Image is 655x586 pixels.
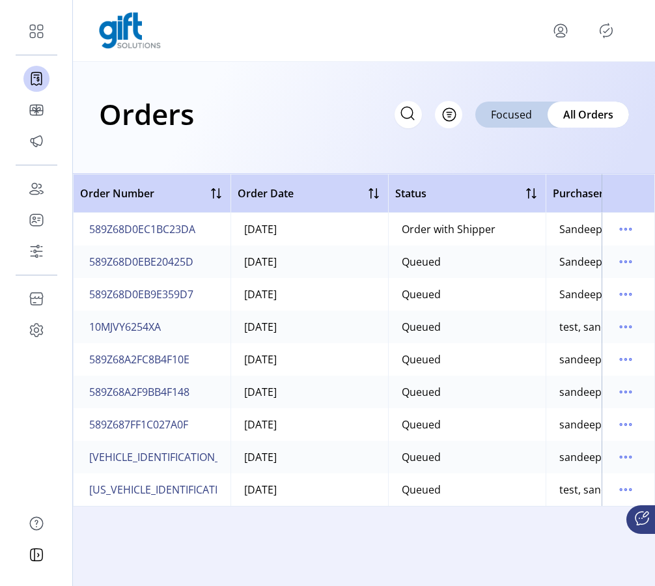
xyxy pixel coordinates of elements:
[230,408,388,441] td: [DATE]
[238,186,294,201] span: Order Date
[550,20,571,41] button: menu
[87,479,287,500] button: [US_VEHICLE_IDENTIFICATION_NUMBER]
[559,449,649,465] div: sandeep, sandeep
[87,316,163,337] button: 10MJVY6254XA
[402,482,441,497] div: Queued
[553,186,636,201] span: Purchaser Name
[89,417,188,432] span: 589Z687FF1C027A0F
[89,319,161,335] span: 10MJVY6254XA
[559,417,649,432] div: sandeep, sandeep
[99,12,161,49] img: logo
[230,278,388,311] td: [DATE]
[402,319,441,335] div: Queued
[87,251,196,272] button: 589Z68D0EBE20425D
[615,382,636,402] button: menu
[559,482,626,497] div: test, sandeep
[559,254,650,270] div: Sandeep, Sandeep
[615,219,636,240] button: menu
[435,101,462,128] button: Filter Button
[402,352,441,367] div: Queued
[80,186,154,201] span: Order Number
[596,20,617,41] button: Publisher Panel
[87,447,269,467] button: [VEHICLE_IDENTIFICATION_NUMBER]
[89,384,189,400] span: 589Z68A2F9BB4F148
[548,102,629,128] div: All Orders
[402,417,441,432] div: Queued
[87,414,191,435] button: 589Z687FF1C027A0F
[87,284,196,305] button: 589Z68D0EB9E359D7
[491,107,532,122] span: Focused
[87,219,198,240] button: 589Z68D0EC1BC23DA
[402,286,441,302] div: Queued
[230,376,388,408] td: [DATE]
[559,286,650,302] div: Sandeep, Sandeep
[230,245,388,278] td: [DATE]
[89,449,266,465] span: [VEHICLE_IDENTIFICATION_NUMBER]
[559,319,626,335] div: test, sandeep
[402,449,441,465] div: Queued
[615,284,636,305] button: menu
[99,91,194,137] h1: Orders
[559,352,649,367] div: sandeep, sandeep
[87,349,192,370] button: 589Z68A2FC8B4F10E
[89,286,193,302] span: 589Z68D0EB9E359D7
[230,473,388,506] td: [DATE]
[230,311,388,343] td: [DATE]
[89,221,195,237] span: 589Z68D0EC1BC23DA
[87,382,192,402] button: 589Z68A2F9BB4F148
[89,254,193,270] span: 589Z68D0EBE20425D
[89,482,285,497] span: [US_VEHICLE_IDENTIFICATION_NUMBER]
[475,102,548,128] div: Focused
[615,414,636,435] button: menu
[402,221,495,237] div: Order with Shipper
[89,352,189,367] span: 589Z68A2FC8B4F10E
[402,254,441,270] div: Queued
[395,186,426,201] span: Status
[559,221,650,237] div: Sandeep, Sandeep
[230,441,388,473] td: [DATE]
[402,384,441,400] div: Queued
[230,213,388,245] td: [DATE]
[615,479,636,500] button: menu
[615,447,636,467] button: menu
[559,384,649,400] div: sandeep, sandeep
[615,316,636,337] button: menu
[563,107,613,122] span: All Orders
[615,349,636,370] button: menu
[230,343,388,376] td: [DATE]
[615,251,636,272] button: menu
